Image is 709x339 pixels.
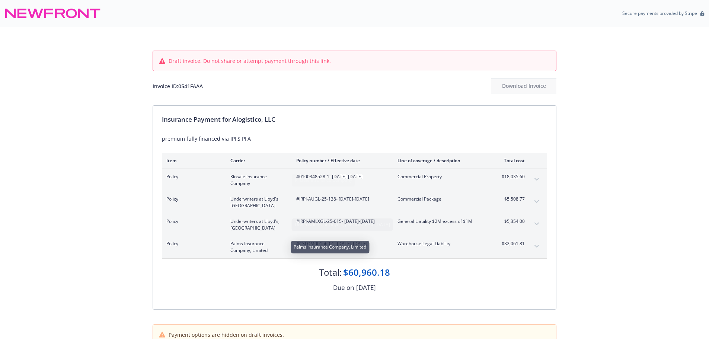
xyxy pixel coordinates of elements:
span: $5,354.00 [497,218,525,225]
span: Policy [166,173,218,180]
span: General Liability $2M excess of $1M [397,218,485,225]
span: $5,508.77 [497,196,525,202]
div: premium fully financed via IPFS PFA [162,135,547,143]
span: Commercial Package [397,196,485,202]
button: expand content [531,173,543,185]
span: Kinsale Insurance Company [230,173,284,187]
span: Palms Insurance Company, Limited [230,240,284,254]
div: Total cost [497,157,525,164]
div: Policy number / Effective date [296,157,386,164]
div: Insurance Payment for Alogistico, LLC [162,115,547,124]
p: Secure payments provided by Stripe [622,10,697,16]
span: Underwriters at Lloyd's, [GEOGRAPHIC_DATA] [230,196,284,209]
div: [DATE] [356,283,376,292]
div: Carrier [230,157,284,164]
div: Total: [319,266,342,279]
span: Commercial Property [397,173,485,180]
span: Warehouse Legal Liability [397,240,485,247]
span: Draft invoice. Do not share or attempt payment through this link. [169,57,331,65]
span: #IRPI-AUGL-25-138 - [DATE]-[DATE] [296,196,386,202]
button: expand content [531,196,543,208]
span: $18,035.60 [497,173,525,180]
span: Underwriters at Lloyd's, [GEOGRAPHIC_DATA] [230,218,284,231]
span: $32,061.81 [497,240,525,247]
div: Due on [333,283,354,292]
div: Download Invoice [491,79,556,93]
div: PolicyUnderwriters at Lloyd's, [GEOGRAPHIC_DATA]#IRPI-AUGL-25-138- [DATE]-[DATE]Commercial Packag... [162,191,547,214]
div: Line of coverage / description [397,157,485,164]
div: PolicyPalms Insurance Company, Limited#CSLOM00156-01- [DATE]-[DATE]Warehouse Legal Liability$32,0... [162,236,547,258]
span: Policy [166,218,218,225]
button: expand content [531,218,543,230]
div: $60,960.18 [343,266,390,279]
div: Invoice ID: 0541FAAA [153,82,203,90]
span: Payment options are hidden on draft invoices. [169,331,284,339]
div: PolicyKinsale Insurance Company#0100348528-1- [DATE]-[DATE]Commercial Property$18,035.60expand co... [162,169,547,191]
button: expand content [531,240,543,252]
span: Policy [166,196,218,202]
div: Item [166,157,218,164]
span: Policy [166,240,218,247]
div: PolicyUnderwriters at Lloyd's, [GEOGRAPHIC_DATA]#IRPI-AMLXGL-25-015- [DATE]-[DATE]General Liabili... [162,214,547,236]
